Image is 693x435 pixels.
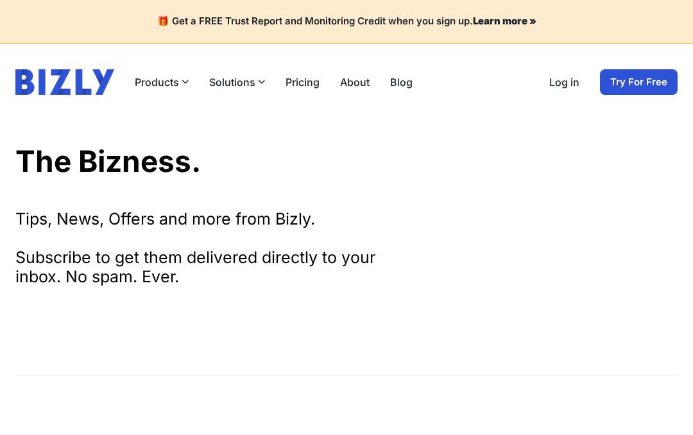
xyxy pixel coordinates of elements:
[15,312,298,349] iframe: signup frame
[135,74,189,90] button: Products
[549,74,579,90] a: Log in
[209,74,265,90] button: Solutions
[390,74,413,90] a: Blog
[340,74,370,90] a: About
[286,74,320,90] a: Pricing
[15,143,201,179] a: The Bizness.
[600,69,678,95] a: Try For Free
[473,15,536,27] a: Learn more »
[15,209,400,286] div: Tips, News, Offers and more from Bizly. Subscribe to get them delivered directly to your inbox. N...
[15,15,678,28] h4: 🎁 Get a FREE Trust Report and Monitoring Credit when you sign up.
